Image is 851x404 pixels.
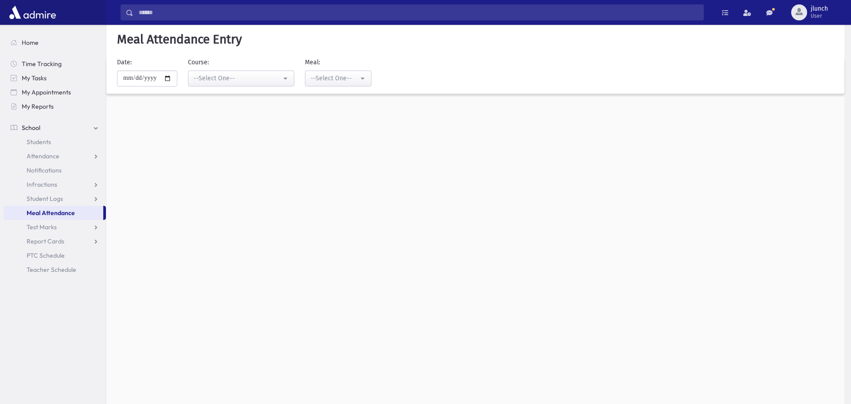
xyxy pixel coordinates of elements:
span: Students [27,138,51,146]
a: Notifications [4,163,106,177]
label: Meal: [305,58,320,67]
span: Time Tracking [22,60,62,68]
span: School [22,124,40,132]
span: Notifications [27,166,62,174]
input: Search [133,4,703,20]
label: Date: [117,58,132,67]
span: Attendance [27,152,59,160]
span: Student Logs [27,195,63,203]
span: Meal Attendance [27,209,75,217]
span: Test Marks [27,223,57,231]
span: User [811,12,828,20]
img: AdmirePro [7,4,58,21]
a: Time Tracking [4,57,106,71]
a: Infractions [4,177,106,192]
a: Report Cards [4,234,106,248]
a: Students [4,135,106,149]
span: My Reports [22,102,54,110]
a: My Tasks [4,71,106,85]
a: Student Logs [4,192,106,206]
div: --Select One-- [194,74,281,83]
a: Test Marks [4,220,106,234]
a: Home [4,35,106,50]
span: My Tasks [22,74,47,82]
span: Report Cards [27,237,64,245]
span: Home [22,39,39,47]
span: Teacher Schedule [27,266,76,274]
a: PTC Schedule [4,248,106,263]
span: My Appointments [22,88,71,96]
h5: Meal Attendance Entry [113,32,837,47]
span: PTC Schedule [27,251,65,259]
label: Course: [188,58,209,67]
a: Teacher Schedule [4,263,106,277]
a: My Reports [4,99,106,114]
div: --Select One-- [311,74,359,83]
a: My Appointments [4,85,106,99]
button: --Select One-- [188,71,294,86]
a: School [4,121,106,135]
a: Attendance [4,149,106,163]
span: jlunch [811,5,828,12]
button: --Select One-- [305,71,371,86]
span: Infractions [27,180,57,188]
a: Meal Attendance [4,206,103,220]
